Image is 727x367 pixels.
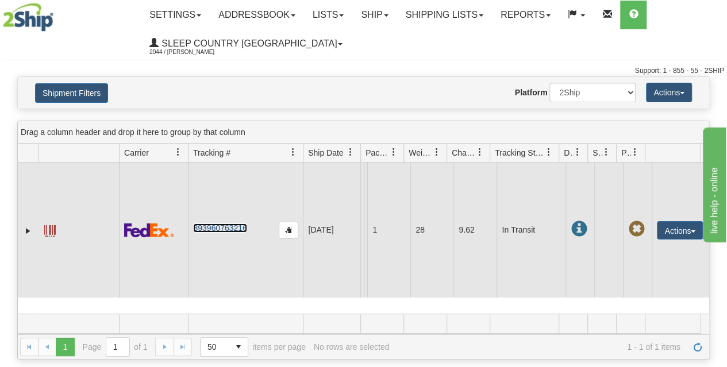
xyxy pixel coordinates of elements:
[571,221,587,237] span: In Transit
[397,1,492,29] a: Shipping lists
[360,163,364,298] td: Sleep Country [GEOGRAPHIC_DATA] Shipping department [GEOGRAPHIC_DATA] [GEOGRAPHIC_DATA] [GEOGRAPH...
[593,147,602,159] span: Shipment Issues
[366,147,390,159] span: Packages
[9,7,106,21] div: live help - online
[3,66,724,76] div: Support: 1 - 855 - 55 - 2SHIP
[279,222,298,239] button: Copy to clipboard
[364,163,367,298] td: [PERSON_NAME] [PERSON_NAME] CA QC LONGUEUIL J4H 3R5
[193,147,230,159] span: Tracking #
[200,337,248,357] span: Page sizes drop down
[168,142,188,162] a: Carrier filter column settings
[283,142,303,162] a: Tracking # filter column settings
[304,1,352,29] a: Lists
[159,38,337,48] span: Sleep Country [GEOGRAPHIC_DATA]
[410,163,453,298] td: 28
[341,142,360,162] a: Ship Date filter column settings
[141,1,210,29] a: Settings
[409,147,433,159] span: Weight
[453,163,497,298] td: 9.62
[314,342,390,351] div: No rows are selected
[492,1,559,29] a: Reports
[367,163,410,298] td: 1
[470,142,490,162] a: Charge filter column settings
[193,223,247,233] a: 393960763216
[568,142,587,162] a: Delivery Status filter column settings
[427,142,447,162] a: Weight filter column settings
[124,223,174,237] img: 2 - FedEx Express®
[597,142,616,162] a: Shipment Issues filter column settings
[207,341,222,353] span: 50
[124,147,149,159] span: Carrier
[564,147,574,159] span: Delivery Status
[628,221,644,237] span: Pickup Not Assigned
[688,338,707,356] a: Refresh
[18,121,709,144] div: grid grouping header
[452,147,476,159] span: Charge
[646,83,692,102] button: Actions
[625,142,645,162] a: Pickup Status filter column settings
[621,147,631,159] span: Pickup Status
[657,221,703,239] button: Actions
[210,1,304,29] a: Addressbook
[497,163,566,298] td: In Transit
[149,47,236,58] span: 2044 / [PERSON_NAME]
[229,338,248,356] span: select
[495,147,545,159] span: Tracking Status
[3,3,53,32] img: logo2044.jpg
[35,83,108,103] button: Shipment Filters
[200,337,306,357] span: items per page
[44,220,56,238] a: Label
[352,1,397,29] a: Ship
[22,225,34,237] a: Expand
[308,147,343,159] span: Ship Date
[83,337,148,357] span: Page of 1
[303,163,360,298] td: [DATE]
[539,142,559,162] a: Tracking Status filter column settings
[106,338,129,356] input: Page 1
[397,342,680,351] span: 1 - 1 of 1 items
[141,29,351,58] a: Sleep Country [GEOGRAPHIC_DATA] 2044 / [PERSON_NAME]
[56,338,74,356] span: Page 1
[701,125,726,242] iframe: chat widget
[384,142,403,162] a: Packages filter column settings
[515,87,548,98] label: Platform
